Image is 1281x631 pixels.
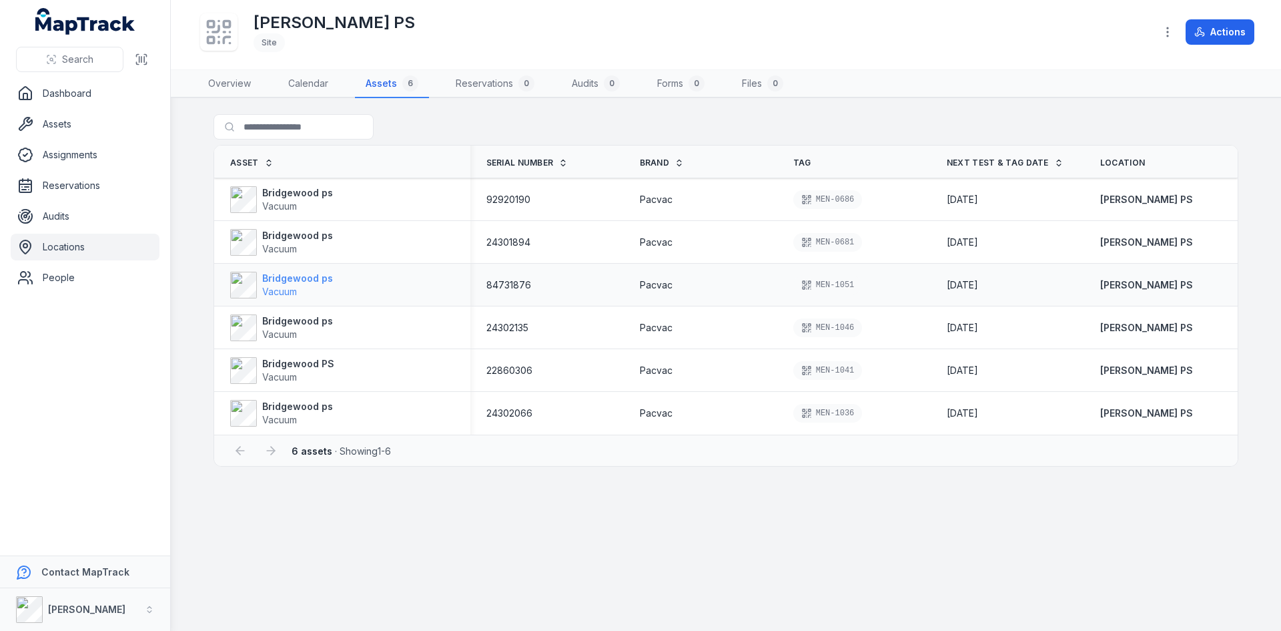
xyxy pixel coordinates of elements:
a: Asset [230,158,274,168]
strong: Bridgewood ps [262,272,333,285]
div: MEN-1041 [793,361,863,380]
a: People [11,264,159,291]
span: [PERSON_NAME] PS [1100,279,1193,290]
a: Bridgewood psVacuum [230,186,333,213]
a: Assets [11,111,159,138]
a: [PERSON_NAME] PS [1100,407,1193,420]
span: 24301894 [486,236,530,249]
button: Actions [1186,19,1254,45]
span: Pacvac [640,193,673,206]
strong: Bridgewood ps [262,229,333,242]
span: Pacvac [640,236,673,249]
a: Bridgewood psVacuum [230,314,333,341]
span: Vacuum [262,200,297,212]
time: 2/7/2026, 12:00:00 AM [947,407,978,420]
span: [DATE] [947,407,978,419]
div: Site [254,33,285,52]
span: Pacvac [640,321,673,335]
span: Pacvac [640,364,673,377]
strong: Bridgewood ps [262,314,333,328]
span: [DATE] [947,194,978,205]
div: 0 [689,75,705,91]
a: Dashboard [11,80,159,107]
span: Asset [230,158,259,168]
a: Assignments [11,142,159,168]
div: MEN-0686 [793,190,863,209]
a: Bridgewood psVacuum [230,272,333,298]
span: [DATE] [947,279,978,290]
span: Search [62,53,93,66]
span: 22860306 [486,364,532,377]
div: MEN-1051 [793,276,863,294]
a: Overview [197,70,262,98]
span: [PERSON_NAME] PS [1100,365,1193,376]
span: Vacuum [262,371,297,383]
span: [PERSON_NAME] PS [1100,407,1193,419]
span: Vacuum [262,286,297,297]
a: [PERSON_NAME] PS [1100,278,1193,292]
span: · Showing 1 - 6 [292,445,391,457]
time: 2/7/2026, 12:00:00 AM [947,193,978,206]
strong: [PERSON_NAME] [48,604,125,615]
span: Brand [640,158,670,168]
a: Reservations0 [445,70,545,98]
a: Next test & tag date [947,158,1063,168]
button: Search [16,47,123,72]
time: 2/7/2026, 12:00:00 AM [947,364,978,377]
span: 92920190 [486,193,530,206]
div: 0 [518,75,534,91]
a: Brand [640,158,685,168]
a: MapTrack [35,8,135,35]
span: [DATE] [947,236,978,248]
a: [PERSON_NAME] PS [1100,364,1193,377]
div: MEN-1046 [793,319,863,337]
h1: [PERSON_NAME] PS [254,12,415,33]
div: MEN-0681 [793,233,863,252]
a: Assets6 [355,70,429,98]
a: [PERSON_NAME] PS [1100,193,1193,206]
span: [PERSON_NAME] PS [1100,194,1193,205]
span: [PERSON_NAME] PS [1100,322,1193,333]
strong: Bridgewood ps [262,400,333,413]
a: Reservations [11,172,159,199]
a: Calendar [278,70,339,98]
strong: Bridgewood ps [262,186,333,200]
span: Location [1100,158,1145,168]
span: Vacuum [262,329,297,340]
div: 0 [604,75,620,91]
a: Audits0 [561,70,630,98]
time: 2/5/2026, 12:00:00 AM [947,278,978,292]
a: Forms0 [647,70,715,98]
div: 0 [767,75,783,91]
span: Next test & tag date [947,158,1049,168]
span: [PERSON_NAME] PS [1100,236,1193,248]
span: 24302135 [486,321,528,335]
span: Pacvac [640,278,673,292]
div: 6 [402,75,418,91]
span: Vacuum [262,414,297,425]
a: Files0 [731,70,794,98]
a: [PERSON_NAME] PS [1100,236,1193,249]
span: 24302066 [486,407,532,420]
div: MEN-1036 [793,404,863,423]
a: Bridgewood psVacuum [230,400,333,427]
span: Serial Number [486,158,554,168]
time: 2/7/2026, 12:00:00 AM [947,236,978,249]
a: Locations [11,234,159,260]
a: Audits [11,203,159,230]
a: [PERSON_NAME] PS [1100,321,1193,335]
span: [DATE] [947,322,978,333]
a: Bridgewood psVacuum [230,229,333,256]
a: Serial Number [486,158,568,168]
span: [DATE] [947,365,978,376]
strong: Bridgewood PS [262,357,334,371]
strong: 6 assets [292,445,332,457]
span: Vacuum [262,243,297,254]
strong: Contact MapTrack [41,566,129,578]
span: Pacvac [640,407,673,420]
span: 84731876 [486,278,531,292]
span: Tag [793,158,811,168]
a: Bridgewood PSVacuum [230,357,334,384]
time: 2/7/2026, 12:00:00 AM [947,321,978,335]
